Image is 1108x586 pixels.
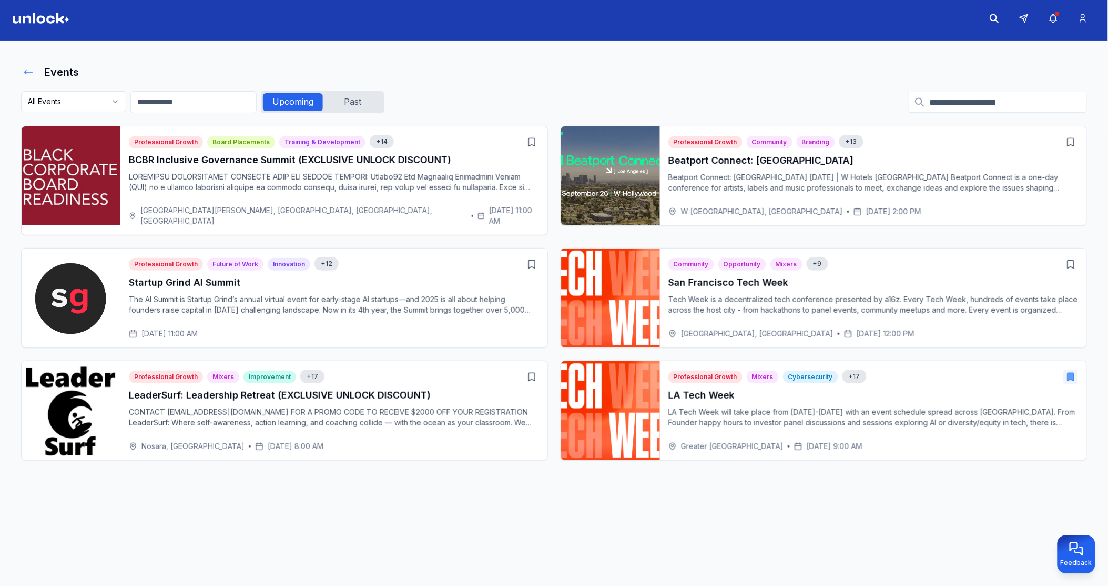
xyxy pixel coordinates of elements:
span: Feedback [1061,559,1092,567]
p: Tech Week is a decentralized tech conference presented by a16z. Every Tech Week, hundreds of even... [668,294,1079,315]
img: LeaderSurf: Leadership Retreat (EXCLUSIVE UNLOCK DISCOUNT) [22,361,120,460]
div: Mixers [770,258,802,271]
div: Professional Growth [668,136,743,148]
div: W [GEOGRAPHIC_DATA], [GEOGRAPHIC_DATA] [668,206,843,217]
p: Beatport Connect: [GEOGRAPHIC_DATA] [DATE] | W Hotels [GEOGRAPHIC_DATA] Beatport Connect is a one... [668,172,1079,193]
h3: San Francisco Tech Week [668,275,1079,290]
p: LOREMIPSU DOLORSITAMET CONSECTE ADIP ELI SEDDOE TEMPORI: Utlabo92 Etd Magnaaliq Enimadmini Veniam... [129,172,539,193]
div: Future of Work [207,258,263,271]
img: Logo [13,13,69,24]
img: Beatport Connect: Los Angeles [561,126,660,225]
div: Nosara, [GEOGRAPHIC_DATA] [129,441,245,452]
span: Opportunity, Mixers, Innovation, Improvement, Experimentation, Industry Trends, Roundtables, Stra... [839,135,863,148]
div: Community [668,258,714,271]
img: Startup Grind AI Summit [22,249,120,347]
p: LA Tech Week will take place from [DATE]-[DATE] with an event schedule spread across [GEOGRAPHIC_... [668,407,1079,428]
div: Past [323,93,382,111]
div: Professional Growth [129,371,203,383]
span: Improvement, Venture Capital, Customer Experience (CX), Startups, Industry Trends, Networking, Fi... [807,257,828,271]
div: [DATE] 11:00 AM [477,205,538,226]
div: Mixers [747,371,779,383]
div: [GEOGRAPHIC_DATA], [GEOGRAPHIC_DATA] [668,329,833,339]
h1: Events [44,65,79,80]
div: Show 12 more tags [314,257,339,271]
div: Mixers [207,371,239,383]
div: Professional Growth [129,136,203,148]
div: [GEOGRAPHIC_DATA][PERSON_NAME], [GEOGRAPHIC_DATA], [GEOGRAPHIC_DATA], [GEOGRAPHIC_DATA] [129,205,467,226]
div: Professional Growth [129,258,203,271]
div: Innovation [268,258,310,271]
div: Training & Development [279,136,365,148]
img: BCBR Inclusive Governance Summit (EXCLUSIVE UNLOCK DISCOUNT) [22,126,120,225]
div: [DATE] 8:00 AM [255,441,323,452]
div: Improvement [243,371,296,383]
span: Venture Capital, Startups, Industry Trends, Process Optimization, Strategic Insights, Fireside Ch... [314,257,339,271]
h3: BCBR Inclusive Governance Summit (EXCLUSIVE UNLOCK DISCOUNT) [129,153,539,167]
img: LA Tech Week [561,361,660,460]
h3: Startup Grind AI Summit [129,275,539,290]
div: Show 14 more tags [370,135,394,148]
p: The AI Summit is Startup Grind’s annual virtual event for early-stage AI startups—and 2025 is all... [129,294,539,315]
div: Opportunity [718,258,766,271]
div: Show 9 more tags [807,257,828,271]
div: Professional Growth [668,371,743,383]
img: San Francisco Tech Week [561,249,660,347]
span: Community, Education, Opportunity, Innovation, Leadership, Industry Trends, Roundtables, Strategi... [370,135,394,148]
div: [DATE] 12:00 PM [844,329,914,339]
h3: LeaderSurf: Leadership Retreat (EXCLUSIVE UNLOCK DISCOUNT) [129,388,539,403]
div: Community [747,136,792,148]
div: Branding [797,136,835,148]
button: Provide feedback [1058,535,1095,573]
p: CONTACT [EMAIL_ADDRESS][DOMAIN_NAME] FOR A PROMO CODE TO RECEIVE $2000 OFF YOUR REGISTRATION Lead... [129,407,539,428]
div: Cybersecurity [783,371,838,383]
div: Board Placements [207,136,275,148]
span: Experimentation, Leadership, Core Four Principles, Performance, Community, Resources, Peer Suppor... [300,370,324,383]
div: Show 17 more tags [842,370,867,383]
div: Upcoming [263,93,323,111]
div: [DATE] 2:00 PM [853,206,921,217]
h3: LA Tech Week [668,388,1079,403]
div: Show 17 more tags [300,370,324,383]
div: [DATE] 11:00 AM [129,329,198,339]
span: Fireside Chats, Performance, Community, Industry Trends, Personal Growth, Software Development, F... [842,370,867,383]
div: Greater [GEOGRAPHIC_DATA] [668,441,784,452]
div: Show 13 more tags [839,135,863,148]
div: [DATE] 9:00 AM [794,441,862,452]
h3: Beatport Connect: [GEOGRAPHIC_DATA] [668,153,1079,168]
